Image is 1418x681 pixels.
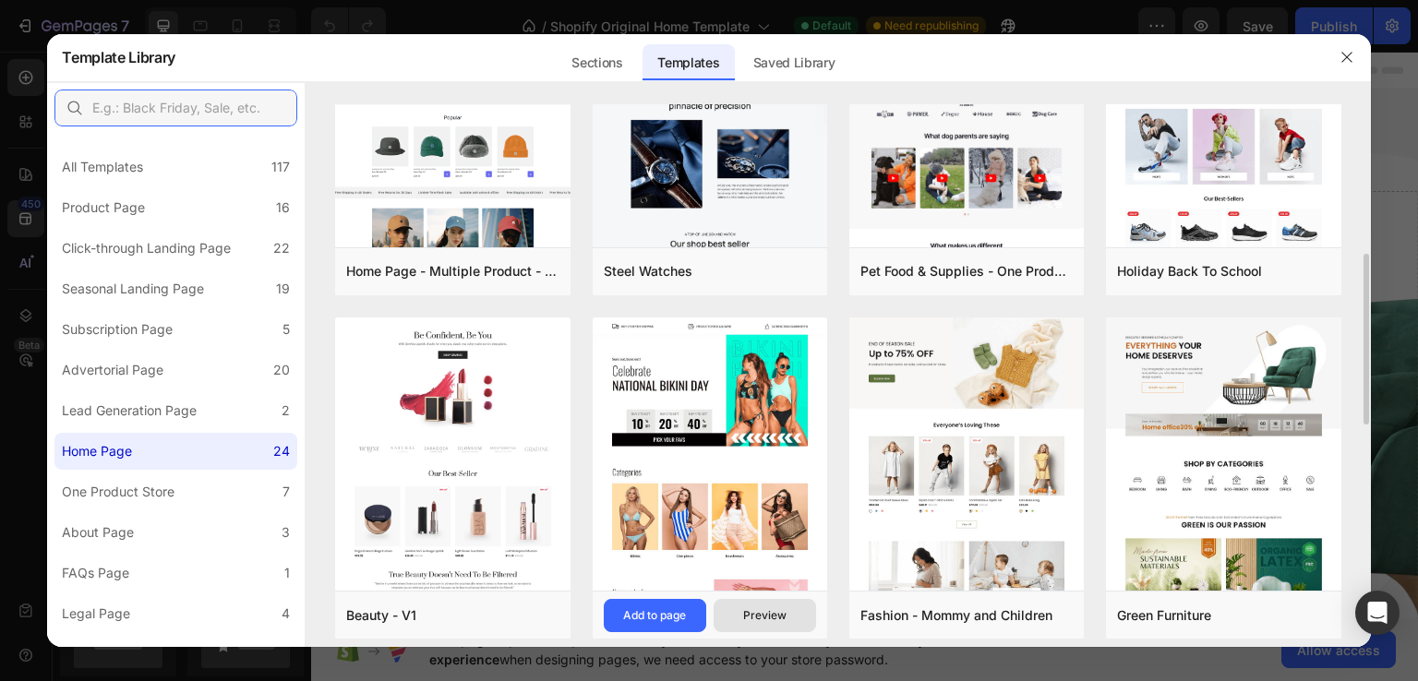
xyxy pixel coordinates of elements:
[282,400,290,422] div: 2
[62,33,175,81] h2: Template Library
[282,481,290,503] div: 7
[273,359,290,381] div: 20
[282,521,290,544] div: 3
[2,408,449,523] p: più proposte creative, prezzo trasparente, file vettoriali pronti per stampa e web
[282,318,290,340] div: 5
[860,260,1073,282] div: Pet Food & Supplies - One Product Store
[1117,260,1262,282] div: Holiday Back To School
[62,278,204,300] div: Seasonal Landing Page
[755,376,853,391] div: Drop element here
[1117,604,1211,627] div: Green Furniture
[62,156,143,178] div: All Templates
[282,603,290,625] div: 4
[62,521,134,544] div: About Page
[273,440,290,462] div: 24
[62,318,173,340] div: Subscription Page
[604,260,692,282] div: Steel Watches
[276,278,290,300] div: 19
[62,197,145,219] div: Product Page
[271,156,290,178] div: 117
[62,481,174,503] div: One Product Store
[557,44,637,81] div: Sections
[623,607,686,624] div: Add to page
[604,599,706,632] button: Add to page
[346,604,416,627] div: Beauty - V1
[282,643,290,665] div: 2
[92,547,371,602] button: <p>scegli il tuo pacchetto</p>
[1355,591,1400,635] div: Open Intercom Messenger
[62,643,145,665] div: Contact Page
[643,44,734,81] div: Templates
[714,599,816,632] button: Preview
[62,359,163,381] div: Advertorial Page
[62,562,129,584] div: FAQs Page
[739,44,850,81] div: Saved Library
[62,237,231,259] div: Click-through Landing Page
[284,562,290,584] div: 1
[346,260,559,282] div: Home Page - Multiple Product - Apparel - Style 4
[62,400,197,422] div: Lead Generation Page
[62,603,130,625] div: Legal Page
[2,143,412,365] span: il tuo logo professionale unico e pronto in pochi giorni
[62,440,132,462] div: Home Page
[273,237,290,259] div: 22
[54,90,297,126] input: E.g.: Black Friday, Sale, etc.
[276,197,290,219] div: 16
[860,604,1052,627] div: Fashion - Mommy and Children
[131,562,332,587] p: scegli il tuo pacchetto
[743,607,787,624] div: Preview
